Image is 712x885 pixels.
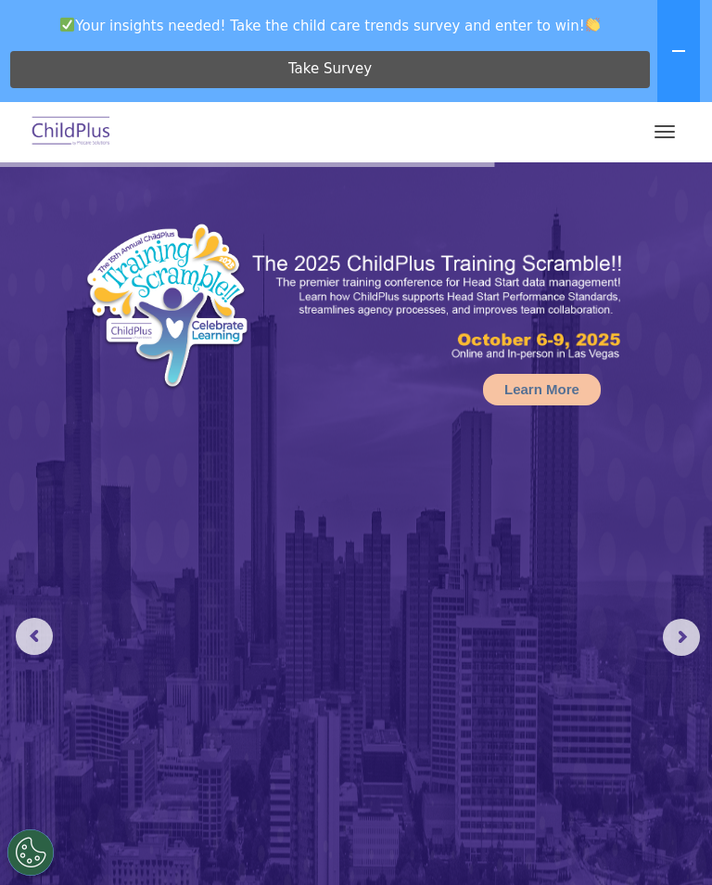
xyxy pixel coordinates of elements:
[10,51,650,88] a: Take Survey
[288,53,372,85] span: Take Survey
[7,829,54,876] button: Cookies Settings
[483,374,601,405] a: Learn More
[7,7,654,44] span: Your insights needed! Take the child care trends survey and enter to win!
[60,18,74,32] img: ✅
[28,110,115,154] img: ChildPlus by Procare Solutions
[586,18,600,32] img: 👏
